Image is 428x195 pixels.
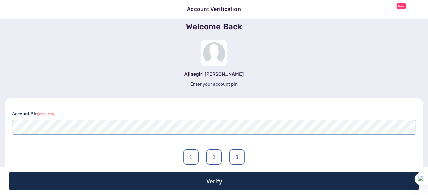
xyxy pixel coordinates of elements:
small: (required) [38,112,55,116]
button: 1 [183,149,199,165]
button: 3 [229,149,245,165]
span: Enter your account pin [190,81,238,87]
button: 2 [206,149,222,165]
h3: Welcome Back [5,22,423,32]
span: New [397,3,406,9]
div: Account Verification [184,5,244,14]
button: Verify [9,172,419,190]
label: Account Pin [12,110,54,117]
h6: Ajisegiri [PERSON_NAME] [5,72,423,77]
